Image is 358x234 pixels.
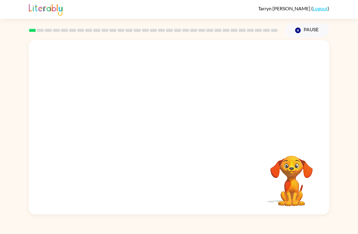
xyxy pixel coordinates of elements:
a: Logout [313,5,328,11]
img: Literably [29,2,62,16]
span: Tarryn [PERSON_NAME] [258,5,311,11]
video: Your browser must support playing .mp4 files to use Literably. Please try using another browser. [261,146,322,207]
div: ( ) [258,5,329,11]
button: Pause [285,23,329,37]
